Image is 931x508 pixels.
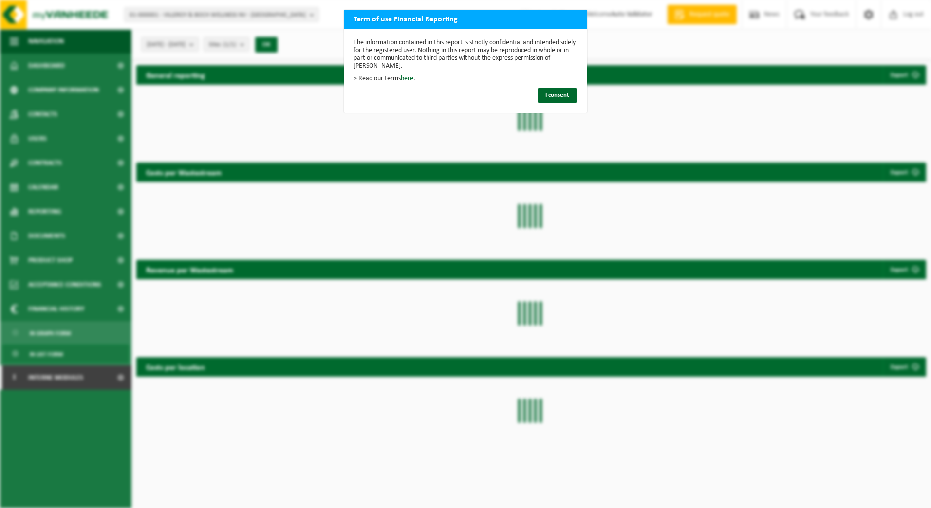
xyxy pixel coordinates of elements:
span: I consent [545,92,569,98]
p: The information contained in this report is strictly confidential and intended solely for the reg... [354,39,577,70]
a: here [401,75,413,82]
button: I consent [538,88,577,103]
h2: Term of use Financial Reporting [344,10,467,28]
p: > Read our terms . [354,75,577,83]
